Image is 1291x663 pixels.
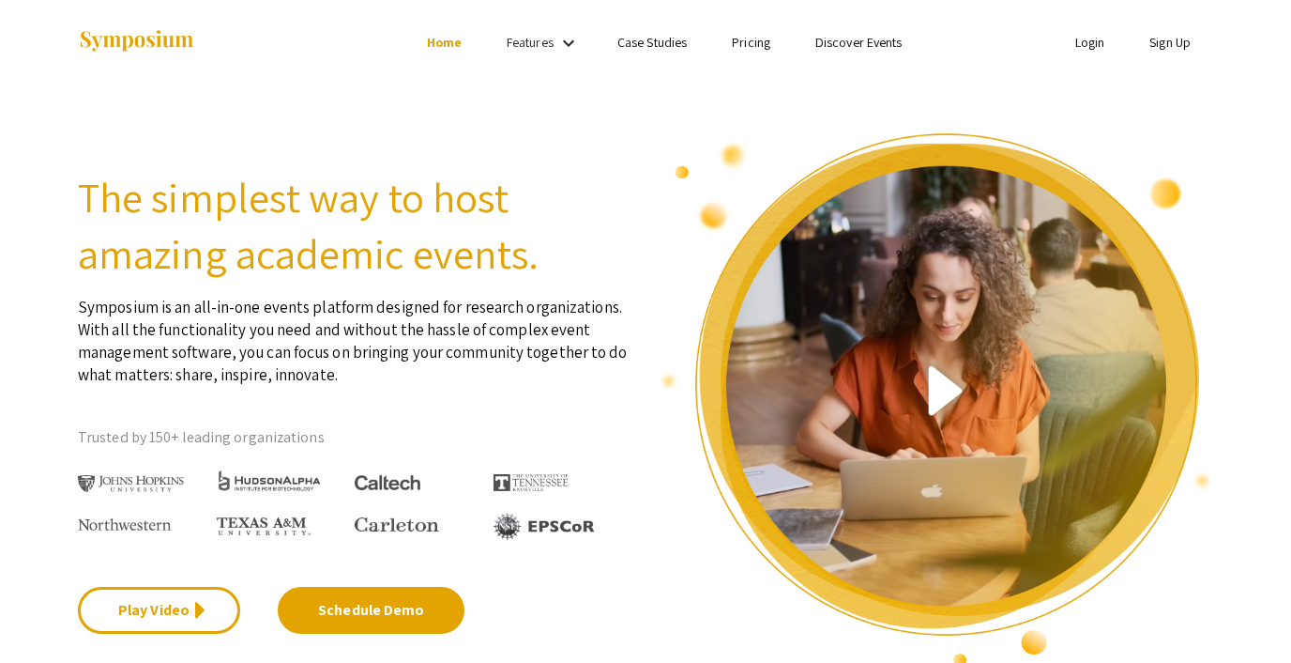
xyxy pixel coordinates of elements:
a: Pricing [732,34,770,51]
img: Johns Hopkins University [78,475,184,493]
a: Case Studies [617,34,687,51]
img: Carleton [355,517,439,532]
p: Symposium is an all-in-one events platform designed for research organizations. With all the func... [78,282,631,386]
a: Features [507,34,554,51]
img: Texas A&M University [217,517,311,536]
h2: The simplest way to host amazing academic events. [78,169,631,282]
img: EPSCOR [494,513,597,540]
a: Schedule Demo [278,587,464,634]
a: Discover Events [815,34,903,51]
img: Caltech [355,475,420,491]
iframe: Chat [1211,578,1277,649]
a: Sign Up [1149,34,1191,51]
a: Home [427,34,462,51]
a: Login [1075,34,1105,51]
mat-icon: Expand Features list [557,32,580,54]
p: Trusted by 150+ leading organizations [78,424,631,452]
img: HudsonAlpha [217,470,323,491]
a: Play Video [78,587,240,634]
img: Northwestern [78,518,172,530]
img: Symposium by ForagerOne [78,29,195,54]
img: The University of Tennessee [494,474,569,491]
